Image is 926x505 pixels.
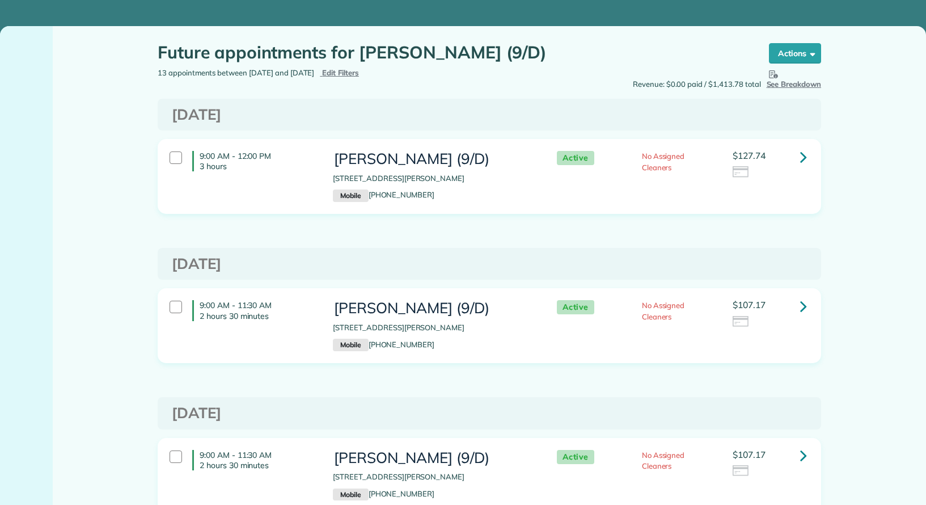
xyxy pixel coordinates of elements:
h3: [PERSON_NAME] (9/D) [333,300,534,317]
span: No Assigned Cleaners [642,152,685,172]
h4: 9:00 AM - 11:30 AM [192,450,316,470]
p: [STREET_ADDRESS][PERSON_NAME] [333,472,534,483]
p: [STREET_ADDRESS][PERSON_NAME] [333,322,534,334]
p: 3 hours [200,161,316,171]
h4: 9:00 AM - 12:00 PM [192,151,316,171]
span: $107.17 [733,449,766,460]
span: $127.74 [733,150,766,161]
a: Edit Filters [320,68,359,77]
span: Active [557,300,594,314]
small: Mobile [333,190,368,202]
button: See Breakdown [767,68,822,90]
span: See Breakdown [767,68,822,89]
h3: [PERSON_NAME] (9/D) [333,151,534,167]
a: Mobile[PHONE_NUMBER] [333,190,434,199]
h4: 9:00 AM - 11:30 AM [192,300,316,321]
span: $107.17 [733,299,766,310]
small: Mobile [333,489,368,501]
small: Mobile [333,339,368,351]
img: icon_credit_card_neutral-3d9a980bd25ce6dbb0f2033d7200983694762465c175678fcbc2d8f4bc43548e.png [733,166,750,179]
p: 2 hours 30 minutes [200,311,316,321]
a: Mobile[PHONE_NUMBER] [333,340,434,349]
span: No Assigned Cleaners [642,301,685,321]
img: icon_credit_card_neutral-3d9a980bd25ce6dbb0f2033d7200983694762465c175678fcbc2d8f4bc43548e.png [733,465,750,478]
a: Mobile[PHONE_NUMBER] [333,489,434,498]
img: icon_credit_card_neutral-3d9a980bd25ce6dbb0f2033d7200983694762465c175678fcbc2d8f4bc43548e.png [733,316,750,329]
span: Revenue: $0.00 paid / $1,413.78 total [633,79,761,90]
span: Edit Filters [322,68,359,77]
div: 13 appointments between [DATE] and [DATE] [149,68,489,79]
h3: [DATE] [172,256,807,272]
h3: [DATE] [172,405,807,422]
span: Active [557,450,594,464]
p: [STREET_ADDRESS][PERSON_NAME] [333,173,534,184]
h1: Future appointments for [PERSON_NAME] (9/D) [158,43,747,62]
span: Active [557,151,594,165]
p: 2 hours 30 minutes [200,460,316,470]
h3: [DATE] [172,107,807,123]
button: Actions [769,43,821,64]
span: No Assigned Cleaners [642,451,685,471]
h3: [PERSON_NAME] (9/D) [333,450,534,466]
